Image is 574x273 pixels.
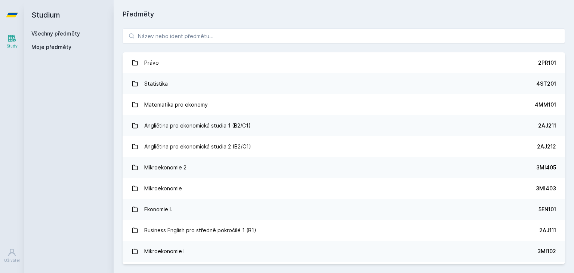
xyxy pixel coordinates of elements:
[123,157,565,178] a: Mikroekonomie 2 3MI405
[144,202,172,217] div: Ekonomie I.
[123,73,565,94] a: Statistika 4ST201
[144,223,256,238] div: Business English pro středně pokročilé 1 (B1)
[535,101,556,108] div: 4MM101
[538,122,556,129] div: 2AJ211
[538,59,556,67] div: 2PR101
[123,241,565,262] a: Mikroekonomie I 3MI102
[123,220,565,241] a: Business English pro středně pokročilé 1 (B1) 2AJ111
[123,136,565,157] a: Angličtina pro ekonomická studia 2 (B2/C1) 2AJ212
[144,76,168,91] div: Statistika
[31,30,80,37] a: Všechny předměty
[144,160,186,175] div: Mikroekonomie 2
[123,94,565,115] a: Matematika pro ekonomy 4MM101
[31,43,71,51] span: Moje předměty
[538,206,556,213] div: 5EN101
[144,55,159,70] div: Právo
[536,185,556,192] div: 3MI403
[539,227,556,234] div: 2AJ111
[144,244,185,259] div: Mikroekonomie I
[144,97,208,112] div: Matematika pro ekonomy
[123,178,565,199] a: Mikroekonomie 3MI403
[1,244,22,267] a: Uživatel
[537,248,556,255] div: 3MI102
[123,199,565,220] a: Ekonomie I. 5EN101
[144,139,251,154] div: Angličtina pro ekonomická studia 2 (B2/C1)
[537,143,556,150] div: 2AJ212
[1,30,22,53] a: Study
[144,118,251,133] div: Angličtina pro ekonomická studia 1 (B2/C1)
[536,164,556,171] div: 3MI405
[123,9,565,19] h1: Předměty
[144,181,182,196] div: Mikroekonomie
[123,52,565,73] a: Právo 2PR101
[536,80,556,88] div: 4ST201
[123,28,565,43] input: Název nebo ident předmětu…
[7,43,18,49] div: Study
[4,258,20,263] div: Uživatel
[123,115,565,136] a: Angličtina pro ekonomická studia 1 (B2/C1) 2AJ211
